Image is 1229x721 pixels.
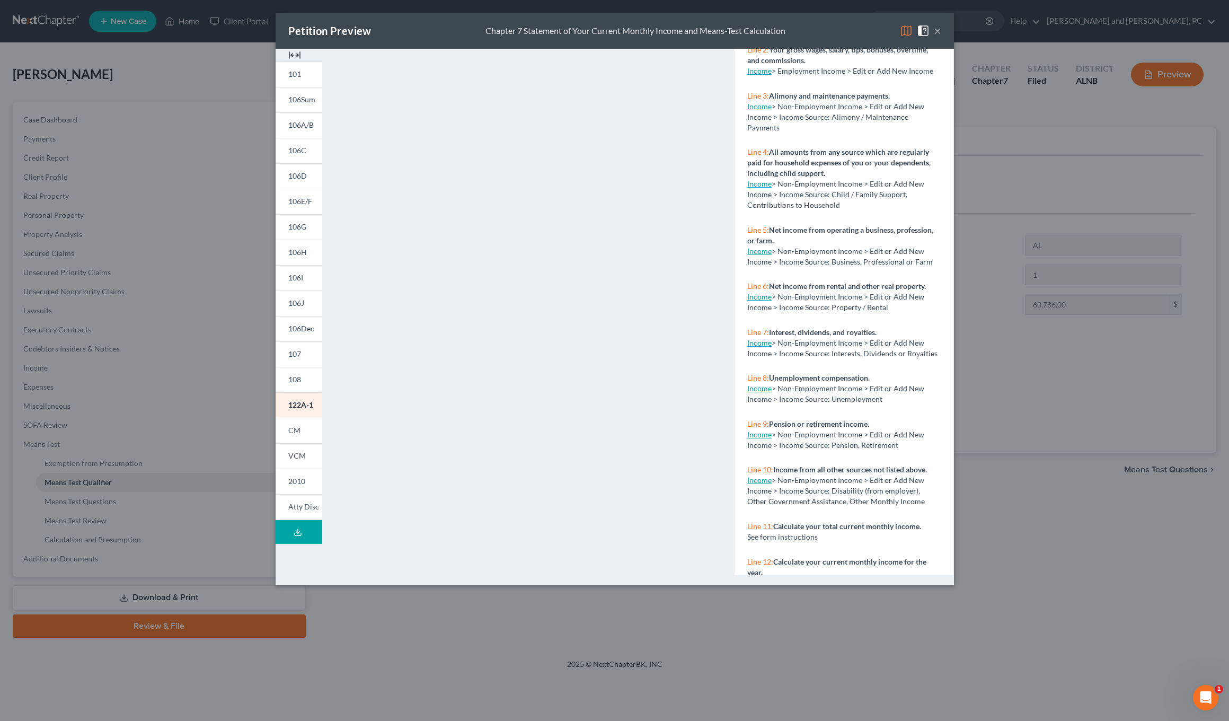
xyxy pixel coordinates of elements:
[747,66,772,75] a: Income
[747,179,772,188] a: Income
[747,465,773,474] span: Line 10:
[747,430,772,439] a: Income
[747,292,924,312] span: > Non-Employment Income > Edit or Add New Income > Income Source: Property / Rental
[747,45,769,54] span: Line 2:
[288,273,303,282] span: 106I
[276,392,322,418] a: 122A-1
[288,349,301,358] span: 107
[288,477,305,486] span: 2010
[747,179,924,209] span: > Non-Employment Income > Edit or Add New Income > Income Source: Child / Family Support, Contrib...
[747,102,924,132] span: > Non-Employment Income > Edit or Add New Income > Income Source: Alimony / Maintenance Payments
[747,292,772,301] a: Income
[747,557,773,566] span: Line 12:
[747,247,772,256] a: Income
[276,61,322,87] a: 101
[288,49,301,61] img: expand-e0f6d898513216a626fdd78e52531dac95497ffd26381d4c15ee2fc46db09dca.svg
[276,469,322,494] a: 2010
[288,222,306,231] span: 106G
[288,120,314,129] span: 106A/B
[747,522,773,531] span: Line 11:
[276,189,322,214] a: 106E/F
[288,69,301,78] span: 101
[747,430,924,450] span: > Non-Employment Income > Edit or Add New Income > Income Source: Pension, Retirement
[1215,685,1223,693] span: 1
[747,102,772,111] a: Income
[747,282,769,291] span: Line 6:
[747,225,933,245] strong: Net income from operating a business, profession, or farm.
[747,45,928,65] strong: Your gross wages, salary, tips, bonuses, overtime, and commissions.
[288,324,314,333] span: 106Dec
[769,419,869,428] strong: Pension or retirement income.
[747,532,818,541] span: See form instructions
[276,418,322,443] a: CM
[288,375,301,384] span: 108
[276,341,322,367] a: 107
[288,400,313,409] span: 122A-1
[276,494,322,520] a: Atty Disc
[747,147,769,156] span: Line 4:
[276,367,322,392] a: 108
[747,557,926,577] strong: Calculate your current monthly income for the year.
[747,373,769,382] span: Line 8:
[747,384,924,403] span: > Non-Employment Income > Edit or Add New Income > Income Source: Unemployment
[288,23,372,38] div: Petition Preview
[747,328,769,337] span: Line 7:
[769,91,890,100] strong: Alimony and maintenance payments.
[288,197,312,206] span: 106E/F
[276,291,322,316] a: 106J
[288,426,300,435] span: CM
[276,443,322,469] a: VCM
[276,214,322,240] a: 106G
[769,373,870,382] strong: Unemployment compensation.
[747,91,769,100] span: Line 3:
[747,225,769,234] span: Line 5:
[276,265,322,291] a: 106I
[747,419,769,428] span: Line 9:
[773,465,927,474] strong: Income from all other sources not listed above.
[276,240,322,265] a: 106H
[747,338,938,358] span: > Non-Employment Income > Edit or Add New Income > Income Source: Interests, Dividends or Royalties
[772,66,933,75] span: > Employment Income > Edit or Add New Income
[747,384,772,393] a: Income
[288,298,304,307] span: 106J
[773,522,921,531] strong: Calculate your total current monthly income.
[747,247,933,266] span: > Non-Employment Income > Edit or Add New Income > Income Source: Business, Professional or Farm
[276,87,322,112] a: 106Sum
[276,163,322,189] a: 106D
[1193,685,1218,710] iframe: Intercom live chat
[747,476,772,485] a: Income
[288,171,307,180] span: 106D
[276,112,322,138] a: 106A/B
[900,24,913,37] img: map-eea8200ae884c6f1103ae1953ef3d486a96c86aabb227e865a55264e3737af1f.svg
[276,316,322,341] a: 106Dec
[747,476,925,506] span: > Non-Employment Income > Edit or Add New Income > Income Source: Disability (from employer), Oth...
[769,328,877,337] strong: Interest, dividends, and royalties.
[288,95,315,104] span: 106Sum
[917,24,930,37] img: help-close-5ba153eb36485ed6c1ea00a893f15db1cb9b99d6cae46e1a8edb6c62d00a1a76.svg
[288,248,307,257] span: 106H
[276,138,322,163] a: 106C
[288,502,319,511] span: Atty Disc
[747,338,772,347] a: Income
[934,24,941,37] button: ×
[485,25,785,37] div: Chapter 7 Statement of Your Current Monthly Income and Means-Test Calculation
[747,147,931,178] strong: All amounts from any source which are regularly paid for household expenses of you or your depend...
[341,57,715,574] iframe: <object ng-attr-data='[URL][DOMAIN_NAME]' type='application/pdf' width='100%' height='975px'></ob...
[769,282,926,291] strong: Net income from rental and other real property.
[288,451,306,460] span: VCM
[288,146,306,155] span: 106C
